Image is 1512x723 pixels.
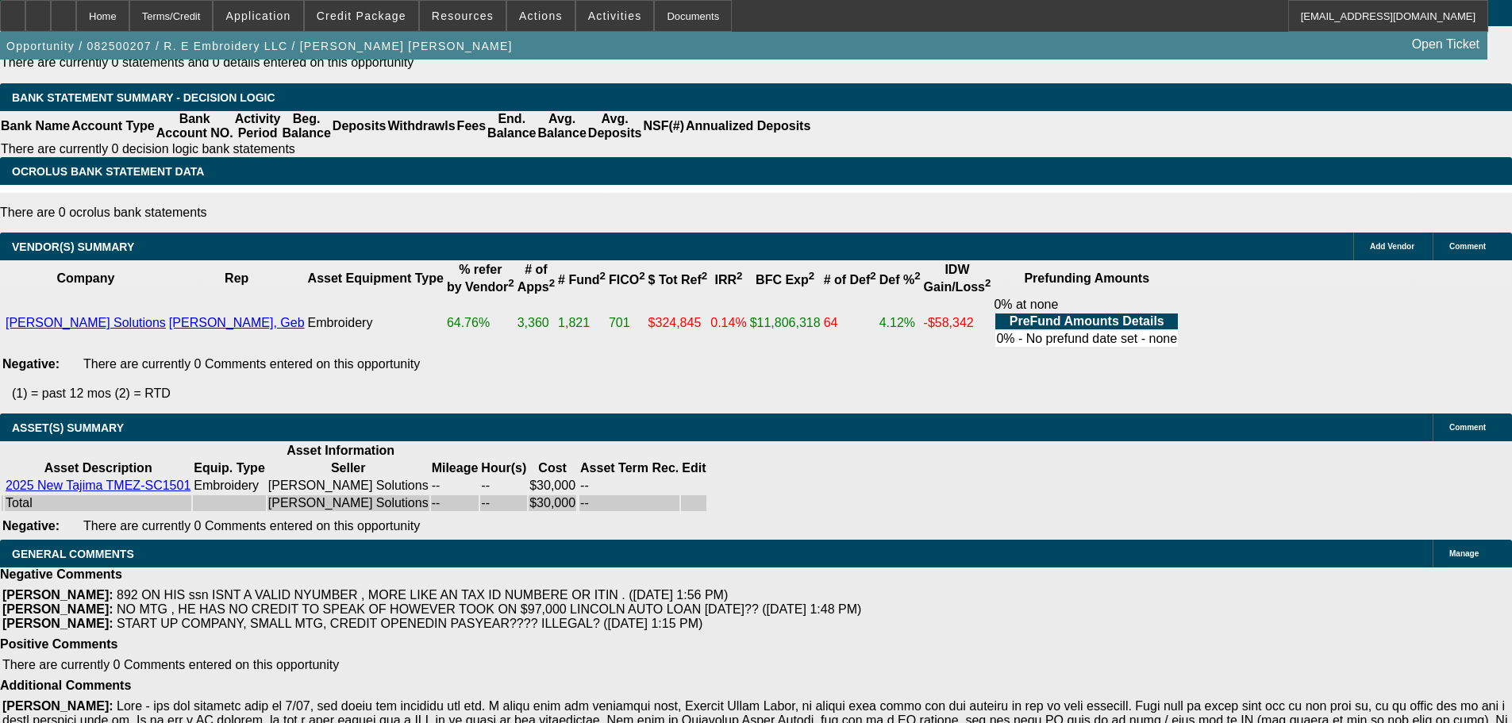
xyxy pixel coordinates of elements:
b: Rep [225,271,248,285]
span: There are currently 0 Comments entered on this opportunity [83,357,420,371]
b: [PERSON_NAME]: [2,699,113,713]
span: START UP COMPANY, SMALL MTG, CREDIT OPENEDIN PASYEAR???? ILLEGAL? ([DATE] 1:15 PM) [117,617,702,630]
span: Actions [519,10,563,22]
span: Comment [1449,242,1486,251]
span: 892 ON HIS ssn ISNT A VALID NYUMBER , MORE LIKE AN TAX ID NUMBERE OR ITIN . ([DATE] 1:56 PM) [117,588,728,602]
div: 0% at none [994,298,1179,348]
sup: 2 [737,270,742,282]
th: Withdrawls [387,111,456,141]
b: BFC Exp [756,273,814,287]
td: 3,360 [517,297,556,349]
td: 4.12% [879,297,921,349]
span: Add Vendor [1370,242,1414,251]
b: Prefunding Amounts [1024,271,1149,285]
th: Asset Term Recommendation [579,460,679,476]
th: Equip. Type [193,460,265,476]
button: Resources [420,1,506,31]
sup: 2 [985,277,991,289]
td: -- [579,478,679,494]
span: NO MTG , HE HAS NO CREDIT TO SPEAK OF HOWEVER TOOK ON $97,000 LINCOLN AUTO LOAN [DATE]?? ([DATE] ... [117,602,861,616]
td: -- [579,495,679,511]
b: PreFund Amounts Details [1010,314,1164,328]
td: 1,821 [557,297,606,349]
button: Actions [507,1,575,31]
b: Asset Term Rec. [580,461,679,475]
th: Edit [681,460,706,476]
span: VENDOR(S) SUMMARY [12,240,134,253]
b: FICO [609,273,645,287]
b: Hour(s) [481,461,526,475]
th: Deposits [332,111,387,141]
sup: 2 [809,270,814,282]
span: Credit Package [317,10,406,22]
td: -- [431,495,479,511]
sup: 2 [702,270,707,282]
b: Negative: [2,357,60,371]
span: Application [225,10,290,22]
a: [PERSON_NAME], Geb [169,316,305,329]
th: Avg. Balance [537,111,587,141]
th: End. Balance [487,111,537,141]
button: Credit Package [305,1,418,31]
b: Mileage [432,461,479,475]
td: -- [480,495,527,511]
b: # of Apps [517,263,555,294]
b: # Fund [558,273,606,287]
td: Embroidery [193,478,265,494]
th: NSF(#) [642,111,685,141]
b: Asset Description [44,461,152,475]
sup: 2 [508,277,514,289]
span: Resources [432,10,494,22]
b: $ Tot Ref [648,273,708,287]
th: Annualized Deposits [685,111,811,141]
th: Activity Period [234,111,282,141]
b: Cost [538,461,567,475]
b: # of Def [824,273,876,287]
td: -- [480,478,527,494]
span: Manage [1449,549,1479,558]
b: Company [56,271,114,285]
b: IRR [714,273,742,287]
td: 0.14% [710,297,747,349]
th: Bank Account NO. [156,111,234,141]
a: Open Ticket [1406,31,1486,58]
b: Seller [331,461,366,475]
b: % refer by Vendor [447,263,514,294]
span: ASSET(S) SUMMARY [12,421,124,434]
a: 2025 New Tajima TMEZ-SC1501 [6,479,190,492]
th: Beg. Balance [281,111,331,141]
a: [PERSON_NAME] Solutions [6,316,166,329]
td: -$58,342 [923,297,992,349]
th: Fees [456,111,487,141]
td: 0% - No prefund date set - none [995,331,1178,347]
b: Def % [879,273,921,287]
b: IDW Gain/Loss [924,263,991,294]
span: Bank Statement Summary - Decision Logic [12,91,275,104]
th: Avg. Deposits [587,111,643,141]
span: There are currently 0 Comments entered on this opportunity [83,519,420,533]
span: GENERAL COMMENTS [12,548,134,560]
th: Account Type [71,111,156,141]
span: Activities [588,10,642,22]
b: [PERSON_NAME]: [2,602,113,616]
td: $324,845 [648,297,709,349]
td: $30,000 [529,478,576,494]
p: (1) = past 12 mos (2) = RTD [12,386,1512,401]
div: Total [6,496,190,510]
td: [PERSON_NAME] Solutions [267,495,429,511]
sup: 2 [870,270,875,282]
td: $30,000 [529,495,576,511]
b: Negative: [2,519,60,533]
td: 701 [608,297,646,349]
sup: 2 [639,270,644,282]
sup: 2 [914,270,920,282]
td: 64 [823,297,877,349]
button: Activities [576,1,654,31]
span: Comment [1449,423,1486,432]
td: -- [431,478,479,494]
span: There are currently 0 Comments entered on this opportunity [2,658,339,671]
b: [PERSON_NAME]: [2,588,113,602]
td: $11,806,318 [749,297,821,349]
td: Embroidery [307,297,444,349]
span: OCROLUS BANK STATEMENT DATA [12,165,204,178]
